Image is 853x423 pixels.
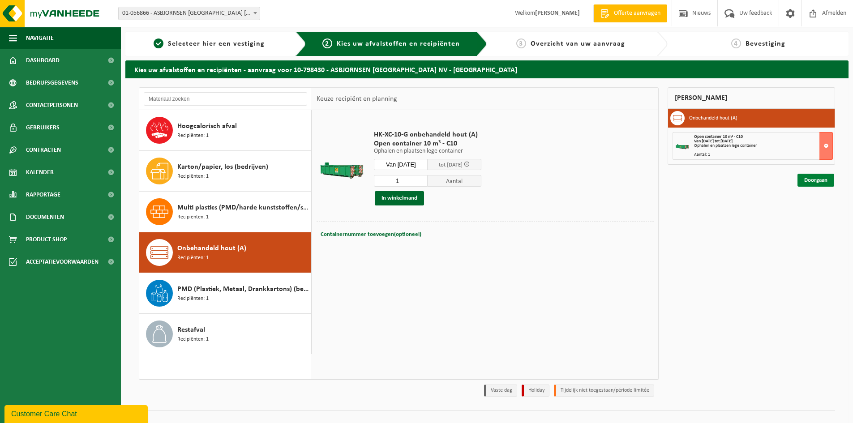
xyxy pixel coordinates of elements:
span: Rapportage [26,184,60,206]
span: Acceptatievoorwaarden [26,251,99,273]
span: Offerte aanvragen [612,9,663,18]
span: Open container 10 m³ - C10 [374,139,481,148]
input: Materiaal zoeken [144,92,307,106]
span: tot [DATE] [439,162,463,168]
span: Contactpersonen [26,94,78,116]
span: Recipiënten: 1 [177,254,209,262]
span: Recipiënten: 1 [177,335,209,344]
span: Recipiënten: 1 [177,295,209,303]
span: Contracten [26,139,61,161]
h3: Onbehandeld hout (A) [689,111,737,125]
li: Tijdelijk niet toegestaan/période limitée [554,385,654,397]
span: Kies uw afvalstoffen en recipiënten [337,40,460,47]
button: PMD (Plastiek, Metaal, Drankkartons) (bedrijven) Recipiënten: 1 [139,273,312,314]
span: Navigatie [26,27,54,49]
span: Hoogcalorisch afval [177,121,237,132]
span: 3 [516,38,526,48]
span: Gebruikers [26,116,60,139]
h2: Kies uw afvalstoffen en recipiënten - aanvraag voor 10-798430 - ASBJORNSEN [GEOGRAPHIC_DATA] NV -... [125,60,849,78]
span: Containernummer toevoegen(optioneel) [321,231,421,237]
input: Selecteer datum [374,159,428,170]
li: Vaste dag [484,385,517,397]
div: Aantal: 1 [694,153,832,157]
span: Karton/papier, los (bedrijven) [177,162,268,172]
span: Aantal [428,175,481,187]
button: Restafval Recipiënten: 1 [139,314,312,354]
button: Karton/papier, los (bedrijven) Recipiënten: 1 [139,151,312,192]
span: 01-056866 - ASBJORNSEN BELGIUM NV - WERVIK [119,7,260,20]
div: [PERSON_NAME] [668,87,835,109]
strong: Van [DATE] tot [DATE] [694,139,733,144]
span: Recipiënten: 1 [177,172,209,181]
span: Bedrijfsgegevens [26,72,78,94]
span: Overzicht van uw aanvraag [531,40,625,47]
span: Recipiënten: 1 [177,213,209,222]
span: Restafval [177,325,205,335]
iframe: chat widget [4,403,150,423]
span: 2 [322,38,332,48]
span: HK-XC-10-G onbehandeld hout (A) [374,130,481,139]
span: 4 [731,38,741,48]
span: Open container 10 m³ - C10 [694,134,743,139]
a: Offerte aanvragen [593,4,667,22]
span: Recipiënten: 1 [177,132,209,140]
a: 1Selecteer hier een vestiging [130,38,288,49]
p: Ophalen en plaatsen lege container [374,148,481,154]
a: Doorgaan [797,174,834,187]
strong: [PERSON_NAME] [535,10,580,17]
button: Onbehandeld hout (A) Recipiënten: 1 [139,232,312,273]
span: 1 [154,38,163,48]
span: Multi plastics (PMD/harde kunststoffen/spanbanden/EPS/folie naturel/folie gemengd) [177,202,309,213]
li: Holiday [522,385,549,397]
button: Multi plastics (PMD/harde kunststoffen/spanbanden/EPS/folie naturel/folie gemengd) Recipiënten: 1 [139,192,312,232]
div: Keuze recipiënt en planning [312,88,402,110]
span: Product Shop [26,228,67,251]
button: Containernummer toevoegen(optioneel) [320,228,422,241]
span: Kalender [26,161,54,184]
span: Bevestiging [746,40,785,47]
button: Hoogcalorisch afval Recipiënten: 1 [139,110,312,151]
span: Onbehandeld hout (A) [177,243,246,254]
span: PMD (Plastiek, Metaal, Drankkartons) (bedrijven) [177,284,309,295]
button: In winkelmand [375,191,424,205]
div: Ophalen en plaatsen lege container [694,144,832,148]
span: Documenten [26,206,64,228]
span: Selecteer hier een vestiging [168,40,265,47]
span: 01-056866 - ASBJORNSEN BELGIUM NV - WERVIK [118,7,260,20]
span: Dashboard [26,49,60,72]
